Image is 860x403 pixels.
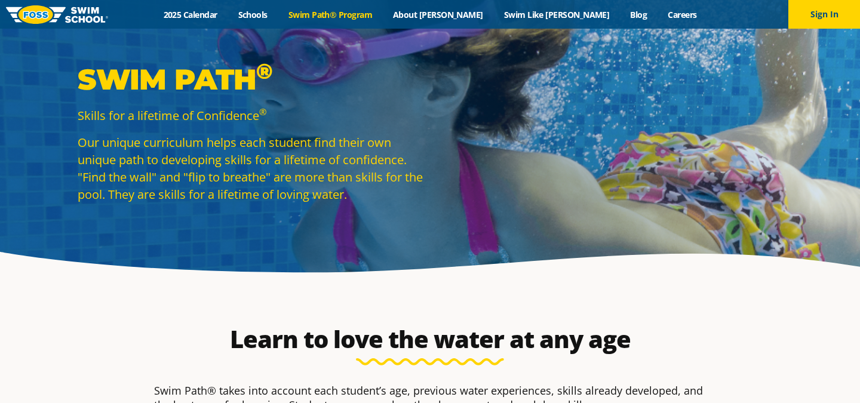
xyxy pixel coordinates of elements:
p: Swim Path [78,61,424,97]
a: Careers [658,9,707,20]
a: Blog [620,9,658,20]
a: About [PERSON_NAME] [383,9,494,20]
a: Swim Path® Program [278,9,382,20]
h2: Learn to love the water at any age [148,325,712,353]
sup: ® [256,58,272,84]
a: Schools [228,9,278,20]
p: Our unique curriculum helps each student find their own unique path to developing skills for a li... [78,134,424,203]
p: Skills for a lifetime of Confidence [78,107,424,124]
a: 2025 Calendar [153,9,228,20]
img: FOSS Swim School Logo [6,5,108,24]
sup: ® [259,106,266,118]
a: Swim Like [PERSON_NAME] [493,9,620,20]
